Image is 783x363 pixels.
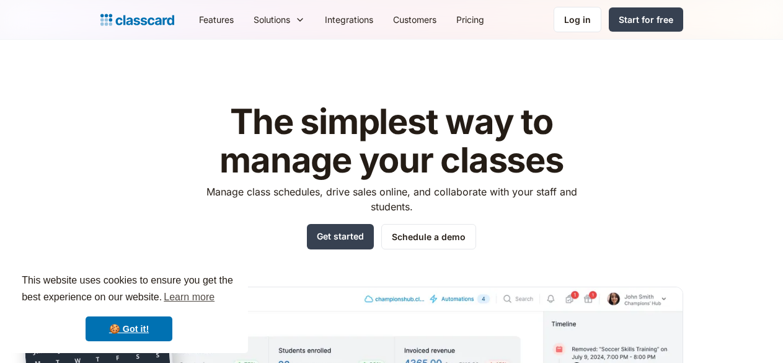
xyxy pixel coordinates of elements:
a: learn more about cookies [162,288,216,307]
a: Start for free [609,7,683,32]
a: Integrations [315,6,383,34]
div: Log in [564,13,591,26]
div: cookieconsent [10,261,248,353]
a: Customers [383,6,446,34]
h1: The simplest way to manage your classes [195,103,588,179]
a: Schedule a demo [381,224,476,249]
span: This website uses cookies to ensure you get the best experience on our website. [22,273,236,307]
div: Solutions [254,13,290,26]
a: dismiss cookie message [86,316,172,341]
a: Logo [100,11,174,29]
a: Pricing [446,6,494,34]
div: Start for free [619,13,673,26]
div: Solutions [244,6,315,34]
a: Log in [554,7,601,32]
p: Manage class schedules, drive sales online, and collaborate with your staff and students. [195,184,588,214]
a: Get started [307,224,374,249]
a: Features [189,6,244,34]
